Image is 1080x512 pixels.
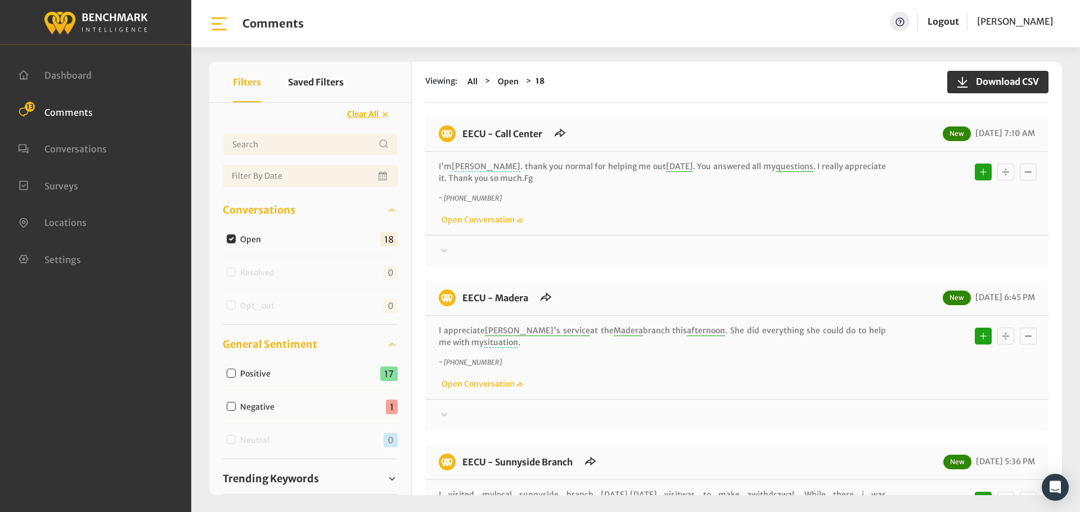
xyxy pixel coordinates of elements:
input: Positive [227,369,236,378]
input: Negative [227,402,236,411]
span: [DATE] 6:45 PM [973,292,1035,302]
label: Opt_out [236,300,283,312]
button: Clear All [340,105,398,124]
span: afternoon [687,325,725,336]
span: Viewing: [425,75,457,88]
div: Basic example [972,325,1039,347]
span: New [943,455,971,469]
span: [DATE] [666,161,693,172]
a: Open Conversation [439,215,523,225]
a: Logout [928,16,959,27]
img: benchmark [439,454,456,470]
span: Dashboard [44,70,92,81]
input: Date range input field [223,165,398,187]
span: 17 [380,366,398,381]
button: Open Calendar [376,165,391,187]
label: Open [236,234,270,246]
span: Trending Keywords [223,471,319,486]
span: Clear All [347,109,379,119]
span: 0 [384,298,398,313]
img: benchmark [439,125,456,142]
a: Locations [18,216,87,227]
a: EECU - Sunnyside Branch [462,456,573,468]
span: 18 [380,232,398,247]
span: withdrawal [751,490,794,500]
input: Username [223,133,398,156]
label: Neutral [236,434,278,446]
a: Open Conversation [439,379,523,389]
div: Basic example [972,489,1039,511]
a: Logout [928,12,959,31]
p: I appreciate at the branch this . She did everything she could do to help me with my . [439,325,886,348]
span: [PERSON_NAME]'s service [485,325,590,336]
i: ~ [PHONE_NUMBER] [439,194,502,202]
a: General Sentiment [223,336,398,353]
span: [PERSON_NAME] [452,161,520,172]
a: Trending Keywords [223,470,398,487]
span: local sunnyside branch [DATE] [494,490,628,500]
div: Basic example [972,161,1039,183]
img: benchmark [43,8,148,36]
img: benchmark [439,289,456,306]
span: Comments [44,106,93,117]
div: Open Intercom Messenger [1042,474,1069,501]
a: Conversations [18,142,107,153]
a: Dashboard [18,69,92,80]
button: Saved Filters [288,62,344,102]
span: Madera [614,325,643,336]
span: [DATE] visit [630,490,681,500]
span: Conversations [223,202,295,218]
span: 1 [386,400,398,414]
strong: 18 [535,76,544,86]
button: Open [494,75,522,88]
h6: EECU - Call Center [456,125,549,142]
a: Surveys [18,179,78,191]
span: Download CSV [969,75,1039,88]
a: Settings [18,253,81,264]
label: Resolved [236,267,283,279]
img: bar [209,14,229,34]
a: EECU - Madera [462,292,528,303]
button: Download CSV [947,71,1048,93]
button: All [464,75,481,88]
span: Settings [44,253,81,265]
span: situation [484,337,518,348]
span: Conversations [44,143,107,155]
span: [DATE] 7:10 AM [973,128,1035,138]
span: Locations [44,217,87,228]
i: ~ [PHONE_NUMBER] [439,358,502,366]
span: General Sentiment [223,337,317,352]
input: Open [227,234,236,243]
span: 0 [384,433,398,447]
span: Surveys [44,180,78,191]
a: Comments 13 [18,106,93,117]
a: EECU - Call Center [462,128,542,139]
span: [PERSON_NAME] [977,16,1053,27]
a: Conversations [223,202,398,219]
label: Positive [236,368,280,380]
label: Negative [236,401,283,413]
span: New [943,291,971,305]
p: I'm . thank you normal for helping me out . You answered all my . I really appreciate it. Thank y... [439,161,886,184]
h1: Comments [242,17,304,30]
span: 0 [384,265,398,280]
a: [PERSON_NAME] [977,12,1053,31]
h6: EECU - Sunnyside Branch [456,454,579,470]
span: 13 [25,102,35,112]
span: New [943,126,971,141]
h6: EECU - Madera [456,289,535,306]
span: [DATE] 5:36 PM [973,456,1035,466]
span: questions [776,161,813,172]
button: Filters [233,62,261,102]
